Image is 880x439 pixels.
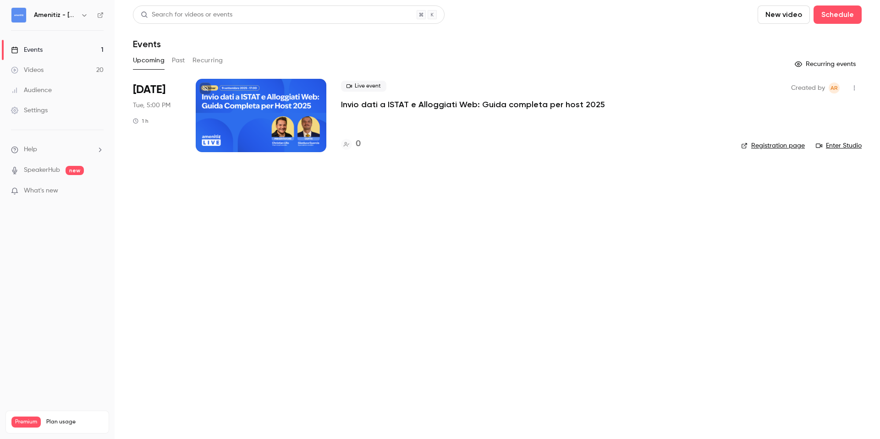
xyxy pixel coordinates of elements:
[133,53,165,68] button: Upcoming
[11,66,44,75] div: Videos
[66,166,84,175] span: new
[758,5,810,24] button: New video
[341,81,386,92] span: Live event
[133,38,161,49] h1: Events
[11,86,52,95] div: Audience
[24,165,60,175] a: SpeakerHub
[741,141,805,150] a: Registration page
[24,186,58,196] span: What's new
[141,10,232,20] div: Search for videos or events
[133,79,181,152] div: Sep 9 Tue, 5:00 PM (Europe/Madrid)
[814,5,862,24] button: Schedule
[341,99,605,110] a: Invio dati a ISTAT e Alloggiati Web: Guida completa per host 2025
[11,145,104,154] li: help-dropdown-opener
[11,8,26,22] img: Amenitiz - Italia 🇮🇹
[133,82,165,97] span: [DATE]
[791,57,862,71] button: Recurring events
[829,82,840,93] span: Alessia Riolo
[133,117,148,125] div: 1 h
[46,418,103,426] span: Plan usage
[11,417,41,428] span: Premium
[791,82,825,93] span: Created by
[341,138,361,150] a: 0
[192,53,223,68] button: Recurring
[11,106,48,115] div: Settings
[816,141,862,150] a: Enter Studio
[356,138,361,150] h4: 0
[172,53,185,68] button: Past
[93,187,104,195] iframe: Noticeable Trigger
[830,82,838,93] span: AR
[133,101,170,110] span: Tue, 5:00 PM
[11,45,43,55] div: Events
[34,11,77,20] h6: Amenitiz - [GEOGRAPHIC_DATA] 🇮🇹
[24,145,37,154] span: Help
